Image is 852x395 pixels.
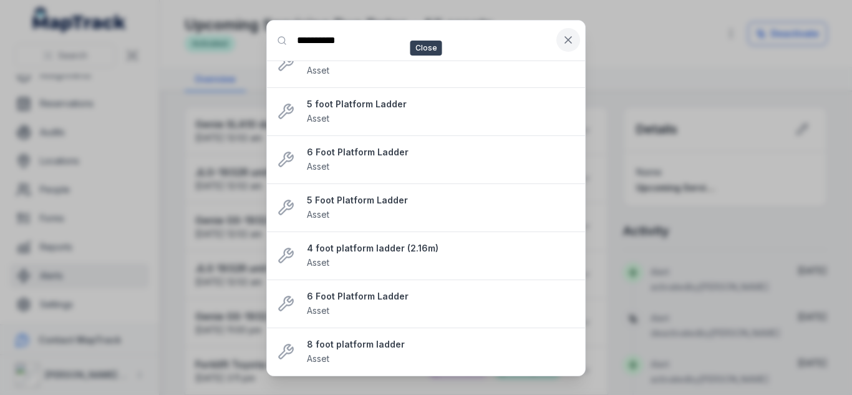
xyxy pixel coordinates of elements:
[307,161,329,172] span: Asset
[307,338,575,351] strong: 8 foot platform ladder
[307,113,329,124] span: Asset
[307,209,329,220] span: Asset
[307,98,575,125] a: 5 foot Platform LadderAsset
[410,41,442,56] span: Close
[307,98,575,110] strong: 5 foot Platform Ladder
[307,305,329,316] span: Asset
[307,338,575,366] a: 8 foot platform ladderAsset
[307,290,575,318] a: 6 Foot Platform LadderAsset
[307,290,575,303] strong: 6 Foot Platform Ladder
[307,242,575,270] a: 4 foot platform ladder (2.16m)Asset
[307,194,575,222] a: 5 Foot Platform LadderAsset
[307,242,575,255] strong: 4 foot platform ladder (2.16m)
[307,257,329,268] span: Asset
[307,353,329,364] span: Asset
[307,50,575,77] a: 5 Foot Platform LadderAsset
[307,146,575,158] strong: 6 Foot Platform Ladder
[307,146,575,173] a: 6 Foot Platform LadderAsset
[307,194,575,207] strong: 5 Foot Platform Ladder
[307,65,329,76] span: Asset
